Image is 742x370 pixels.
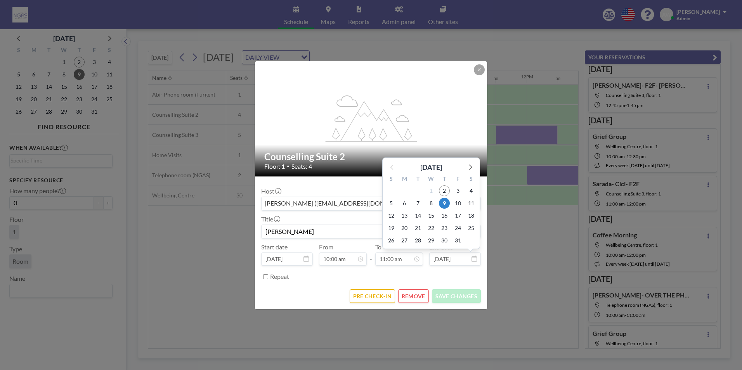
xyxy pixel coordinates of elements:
span: Seats: 4 [291,163,312,170]
label: Start date [261,243,288,251]
label: To [375,243,381,251]
input: (No title) [262,225,480,238]
span: • [287,163,290,169]
g: flex-grow: 1.2; [326,95,417,141]
button: PRE CHECK-IN [350,289,395,303]
label: Title [261,215,279,223]
span: - [370,246,372,263]
h2: Counselling Suite 2 [264,151,478,163]
span: [PERSON_NAME] ([EMAIL_ADDRESS][DOMAIN_NAME]) [263,199,423,209]
label: Host [261,187,281,195]
button: REMOVE [398,289,429,303]
button: SAVE CHANGES [432,289,481,303]
label: From [319,243,333,251]
span: Floor: 1 [264,163,285,170]
label: Repeat [270,273,289,280]
div: Search for option [262,197,480,210]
